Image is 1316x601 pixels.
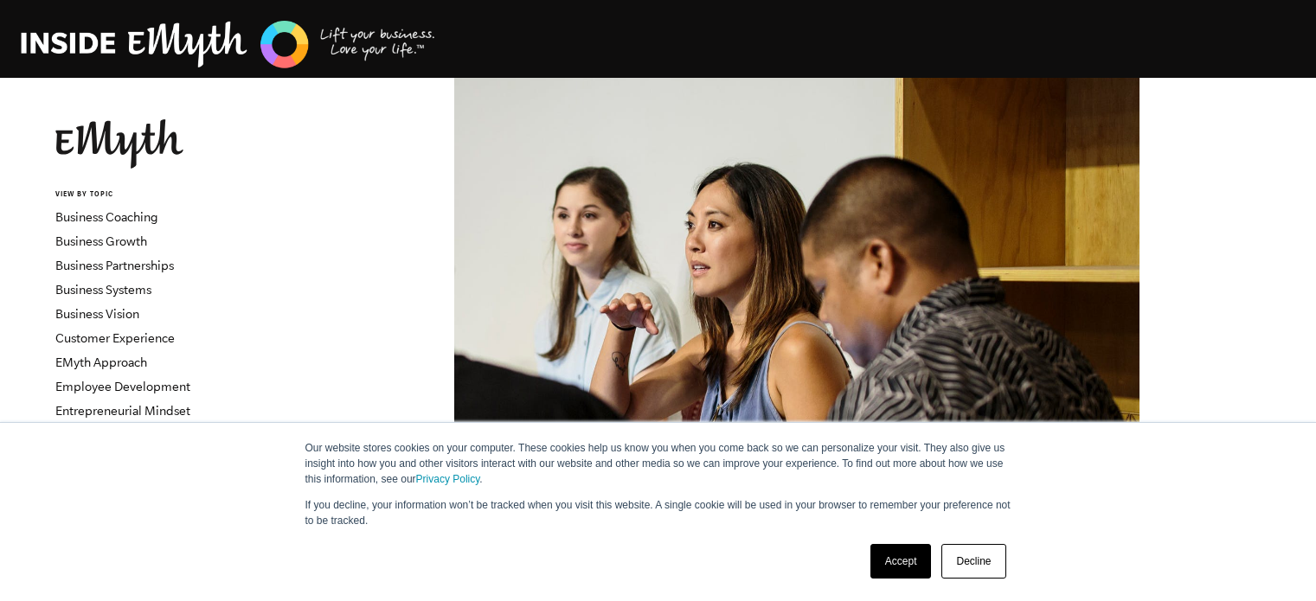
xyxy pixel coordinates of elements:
[55,355,147,369] a: EMyth Approach
[55,331,175,345] a: Customer Experience
[305,497,1011,528] p: If you decline, your information won’t be tracked when you visit this website. A single cookie wi...
[870,544,932,579] a: Accept
[21,18,436,71] img: EMyth Business Coaching
[55,189,264,201] h6: VIEW BY TOPIC
[55,119,183,169] img: EMyth
[416,473,480,485] a: Privacy Policy
[55,283,151,297] a: Business Systems
[55,380,190,393] a: Employee Development
[941,544,1005,579] a: Decline
[55,307,139,321] a: Business Vision
[55,210,158,224] a: Business Coaching
[305,440,1011,487] p: Our website stores cookies on your computer. These cookies help us know you when you come back so...
[55,404,190,418] a: Entrepreneurial Mindset
[55,234,147,248] a: Business Growth
[55,259,174,272] a: Business Partnerships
